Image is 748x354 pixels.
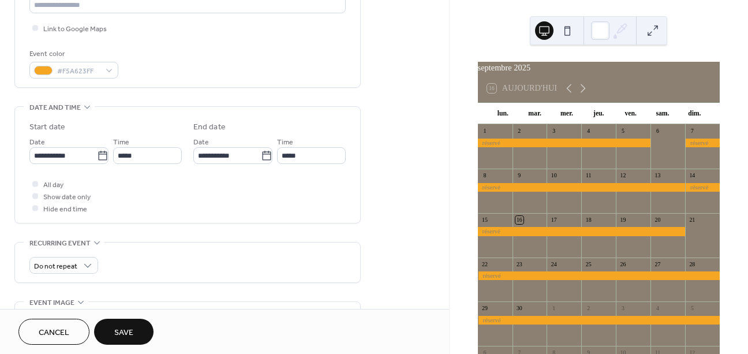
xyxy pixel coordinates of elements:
[619,172,627,180] div: 12
[583,103,615,125] div: jeu.
[550,128,558,136] div: 3
[478,316,720,325] div: réservé
[478,139,651,147] div: réservé
[654,172,662,180] div: 13
[57,65,100,77] span: #F5A623FF
[688,128,696,136] div: 7
[654,305,662,313] div: 4
[679,103,710,125] div: dim.
[585,128,593,136] div: 4
[277,136,293,148] span: Time
[29,297,74,309] span: Event image
[688,260,696,269] div: 28
[29,102,81,114] span: Date and time
[515,260,523,269] div: 23
[481,172,489,180] div: 8
[615,103,646,125] div: ven.
[585,260,593,269] div: 25
[114,327,133,339] span: Save
[113,136,129,148] span: Time
[688,172,696,180] div: 14
[654,216,662,224] div: 20
[551,103,582,125] div: mer.
[585,172,593,180] div: 11
[619,216,627,224] div: 19
[29,237,91,249] span: Recurring event
[193,121,226,133] div: End date
[481,128,489,136] div: 1
[519,103,551,125] div: mar.
[478,227,685,236] div: réservé
[646,103,678,125] div: sam.
[29,136,45,148] span: Date
[43,23,107,35] span: Link to Google Maps
[585,305,593,313] div: 2
[39,327,69,339] span: Cancel
[515,216,523,224] div: 16
[94,319,154,345] button: Save
[43,191,91,203] span: Show date only
[478,183,685,192] div: réservé
[18,319,89,345] button: Cancel
[478,271,720,280] div: réservé
[478,62,720,74] div: septembre 2025
[688,305,696,313] div: 5
[34,260,77,273] span: Do not repeat
[685,139,720,147] div: réservé
[515,128,523,136] div: 2
[550,305,558,313] div: 1
[43,203,87,215] span: Hide end time
[43,179,63,191] span: All day
[29,48,116,60] div: Event color
[515,172,523,180] div: 9
[619,260,627,269] div: 26
[550,172,558,180] div: 10
[688,216,696,224] div: 21
[29,121,65,133] div: Start date
[515,305,523,313] div: 30
[550,216,558,224] div: 17
[481,305,489,313] div: 29
[585,216,593,224] div: 18
[619,305,627,313] div: 3
[619,128,627,136] div: 5
[654,260,662,269] div: 27
[481,260,489,269] div: 22
[654,128,662,136] div: 6
[487,103,519,125] div: lun.
[481,216,489,224] div: 15
[193,136,209,148] span: Date
[685,183,720,192] div: réservé
[550,260,558,269] div: 24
